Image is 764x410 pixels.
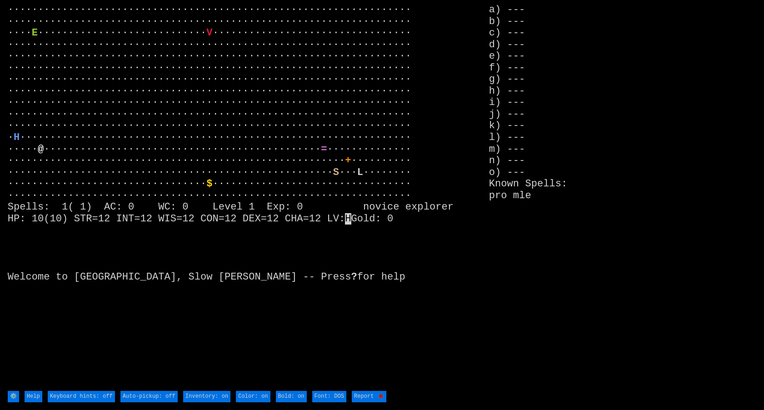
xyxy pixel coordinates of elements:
[48,391,115,403] input: Keyboard hints: off
[352,391,386,403] input: Report 🐞
[276,391,307,403] input: Bold: on
[321,144,327,155] font: =
[206,27,212,39] font: V
[333,167,339,178] font: S
[25,391,42,403] input: Help
[236,391,270,403] input: Color: on
[14,132,20,143] font: H
[8,4,489,390] larn: ··································································· ·····························...
[357,167,363,178] font: L
[489,4,756,390] stats: a) --- b) --- c) --- d) --- e) --- f) --- g) --- h) --- i) --- j) --- k) --- l) --- m) --- n) ---...
[312,391,346,403] input: Font: DOS
[32,27,38,39] font: E
[183,391,230,403] input: Inventory: on
[345,213,351,225] mark: H
[351,271,357,283] b: ?
[345,155,351,166] font: +
[8,391,19,403] input: ⚙️
[120,391,178,403] input: Auto-pickup: off
[38,144,44,155] font: @
[206,178,212,190] font: $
